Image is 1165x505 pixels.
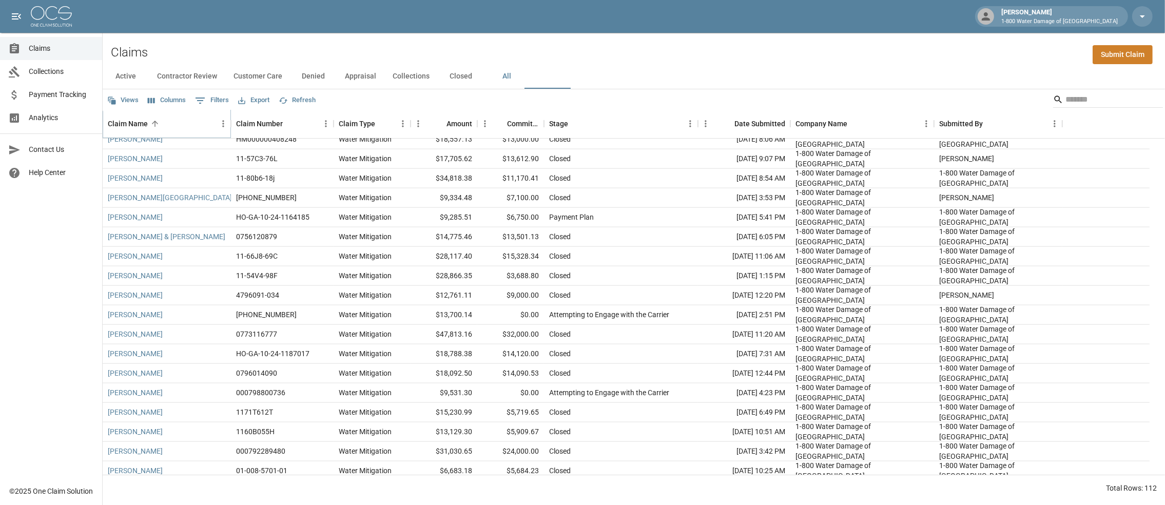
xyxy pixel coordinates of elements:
[216,116,231,131] button: Menu
[231,109,334,138] div: Claim Number
[108,329,163,339] a: [PERSON_NAME]
[283,116,297,131] button: Sort
[549,407,571,417] div: Closed
[549,173,571,183] div: Closed
[549,309,669,320] div: Attempting to Engage with the Carrier
[698,364,790,383] div: [DATE] 12:44 PM
[698,116,713,131] button: Menu
[339,153,392,164] div: Water Mitigation
[795,109,847,138] div: Company Name
[236,173,275,183] div: 11-80b6-18j
[236,368,277,378] div: 0796014090
[795,207,929,227] div: 1-800 Water Damage of Athens
[108,109,148,138] div: Claim Name
[549,231,571,242] div: Closed
[290,64,337,89] button: Denied
[477,266,544,286] div: $3,688.80
[790,109,934,138] div: Company Name
[934,109,1062,138] div: Submitted By
[795,343,929,364] div: 1-800 Water Damage of Athens
[432,116,446,131] button: Sort
[108,387,163,398] a: [PERSON_NAME]
[411,116,426,131] button: Menu
[1001,17,1118,26] p: 1-800 Water Damage of [GEOGRAPHIC_DATA]
[411,266,477,286] div: $28,866.35
[145,92,188,108] button: Select columns
[411,305,477,325] div: $13,700.14
[339,134,392,144] div: Water Mitigation
[236,153,278,164] div: 11-57C3-76L
[795,304,929,325] div: 1-800 Water Damage of Athens
[411,169,477,188] div: $34,818.38
[549,348,571,359] div: Closed
[108,270,163,281] a: [PERSON_NAME]
[446,109,472,138] div: Amount
[334,109,411,138] div: Claim Type
[339,426,392,437] div: Water Mitigation
[698,188,790,208] div: [DATE] 3:53 PM
[411,130,477,149] div: $18,557.13
[939,441,1057,461] div: 1-800 Water Damage of Athens
[108,368,163,378] a: [PERSON_NAME]
[939,460,1057,481] div: 1-800 Water Damage of Athens
[477,422,544,442] div: $5,909.67
[339,446,392,456] div: Water Mitigation
[108,192,232,203] a: [PERSON_NAME][GEOGRAPHIC_DATA]
[236,309,297,320] div: 300-0018410-2025
[477,109,544,138] div: Committed Amount
[31,6,72,27] img: ocs-logo-white-transparent.png
[103,109,231,138] div: Claim Name
[939,290,994,300] div: Chad Fallows
[549,446,571,456] div: Closed
[939,265,1057,286] div: 1-800 Water Damage of Athens
[549,134,571,144] div: Closed
[477,227,544,247] div: $13,501.13
[939,343,1057,364] div: 1-800 Water Damage of Athens
[411,208,477,227] div: $9,285.51
[236,290,279,300] div: 4796091-034
[411,227,477,247] div: $14,775.46
[339,212,392,222] div: Water Mitigation
[339,270,392,281] div: Water Mitigation
[939,153,994,164] div: Chad Fallows
[6,6,27,27] button: open drawer
[997,7,1122,26] div: [PERSON_NAME]
[29,66,94,77] span: Collections
[339,173,392,183] div: Water Mitigation
[549,251,571,261] div: Closed
[477,116,493,131] button: Menu
[698,208,790,227] div: [DATE] 5:41 PM
[411,403,477,422] div: $15,230.99
[939,129,1057,149] div: 1-800 Water Damage of Athens
[411,461,477,481] div: $6,683.18
[477,344,544,364] div: $14,120.00
[108,348,163,359] a: [PERSON_NAME]
[549,109,568,138] div: Stage
[698,403,790,422] div: [DATE] 6:49 PM
[1093,45,1153,64] a: Submit Claim
[1047,116,1062,131] button: Menu
[939,402,1057,422] div: 1-800 Water Damage of Athens
[339,368,392,378] div: Water Mitigation
[698,422,790,442] div: [DATE] 10:51 AM
[108,134,163,144] a: [PERSON_NAME]
[318,116,334,131] button: Menu
[411,442,477,461] div: $31,030.65
[698,286,790,305] div: [DATE] 12:20 PM
[339,231,392,242] div: Water Mitigation
[339,348,392,359] div: Water Mitigation
[29,112,94,123] span: Analytics
[411,422,477,442] div: $13,129.30
[236,387,285,398] div: 000798800736
[1053,91,1163,110] div: Search
[795,460,929,481] div: 1-800 Water Damage of Athens
[103,64,1165,89] div: dynamic tabs
[236,348,309,359] div: HO-GA-10-24-1187017
[384,64,438,89] button: Collections
[795,324,929,344] div: 1-800 Water Damage of Athens
[698,442,790,461] div: [DATE] 3:42 PM
[698,109,790,138] div: Date Submitted
[847,116,862,131] button: Sort
[339,290,392,300] div: Water Mitigation
[549,290,571,300] div: Closed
